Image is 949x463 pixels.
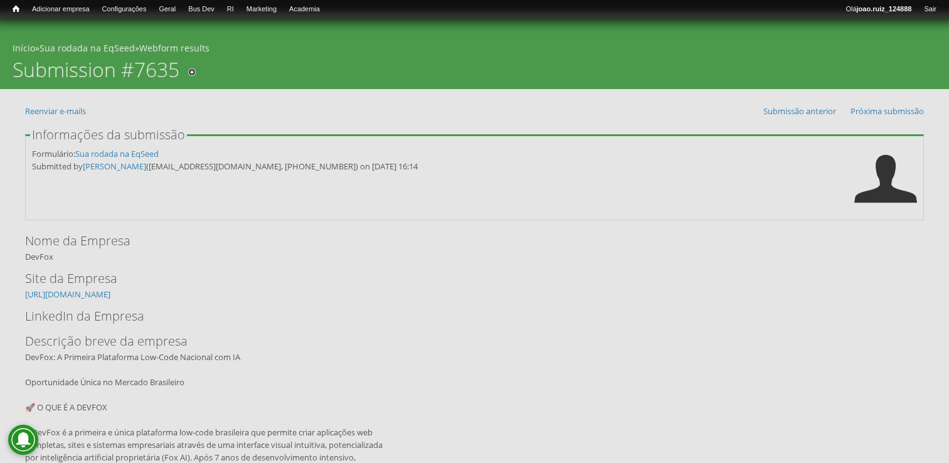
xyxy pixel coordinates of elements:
a: RI [221,3,240,16]
a: Adicionar empresa [26,3,96,16]
strong: joao.ruiz_124888 [857,5,912,13]
a: Geral [152,3,182,16]
a: Bus Dev [182,3,221,16]
a: Sair [918,3,943,16]
a: Academia [283,3,326,16]
span: Início [13,4,19,13]
a: Configurações [96,3,153,16]
a: Marketing [240,3,283,16]
a: Olájoao.ruiz_124888 [839,3,918,16]
a: Início [6,3,26,15]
